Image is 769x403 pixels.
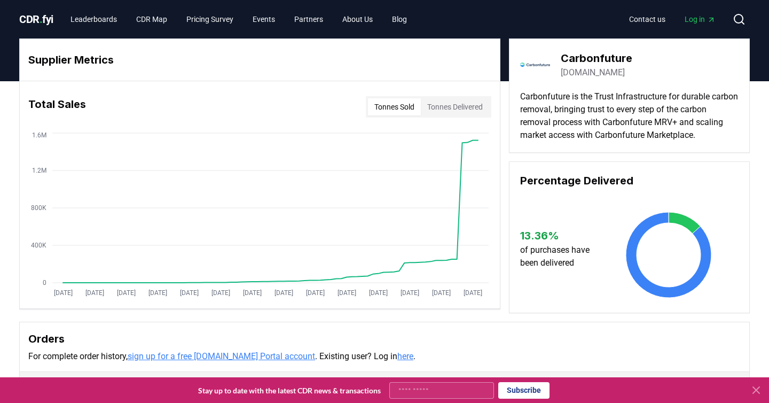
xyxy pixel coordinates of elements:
a: Leaderboards [62,10,125,29]
h3: Total Sales [28,96,86,118]
button: Purchaser [28,374,92,396]
a: Pricing Survey [178,10,242,29]
tspan: [DATE] [180,289,199,297]
p: of purchases have been delivered [520,244,600,269]
tspan: [DATE] [211,289,230,297]
tspan: [DATE] [338,289,356,297]
tspan: [DATE] [464,289,482,297]
tspan: [DATE] [85,289,104,297]
a: Log in [676,10,724,29]
tspan: [DATE] [432,289,451,297]
h3: Percentage Delivered [520,173,739,189]
button: Tonnes Delivered [421,98,489,115]
a: Contact us [621,10,674,29]
span: Log in [685,14,716,25]
a: here [397,351,413,361]
a: CDR.fyi [19,12,53,27]
tspan: [DATE] [274,289,293,297]
span: CDR fyi [19,13,53,26]
a: Blog [383,10,415,29]
tspan: 0 [43,279,46,286]
a: About Us [334,10,381,29]
a: sign up for a free [DOMAIN_NAME] Portal account [128,351,315,361]
p: For complete order history, . Existing user? Log in . [28,350,741,363]
tspan: [DATE] [54,289,73,297]
button: Tonnes Sold [223,374,293,396]
tspan: 1.6M [32,131,46,139]
tspan: [DATE] [401,289,419,297]
tspan: [DATE] [117,289,136,297]
button: Tonnes Sold [368,98,421,115]
tspan: [DATE] [243,289,262,297]
img: Carbonfuture-logo [520,50,550,80]
tspan: [DATE] [369,289,388,297]
h3: Supplier Metrics [28,52,491,68]
tspan: [DATE] [306,289,325,297]
nav: Main [621,10,724,29]
tspan: 800K [31,204,46,212]
h3: Carbonfuture [561,50,632,66]
a: CDR Map [128,10,176,29]
a: Events [244,10,284,29]
span: . [40,13,43,26]
nav: Main [62,10,415,29]
h3: 13.36 % [520,228,600,244]
tspan: 1.2M [32,167,46,174]
a: Partners [286,10,332,29]
p: Carbonfuture is the Trust Infrastructure for durable carbon removal, bringing trust to every step... [520,90,739,142]
button: Order Date [347,374,413,396]
a: [DOMAIN_NAME] [561,66,625,79]
tspan: [DATE] [148,289,167,297]
tspan: 400K [31,242,46,249]
h3: Orders [28,331,741,347]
